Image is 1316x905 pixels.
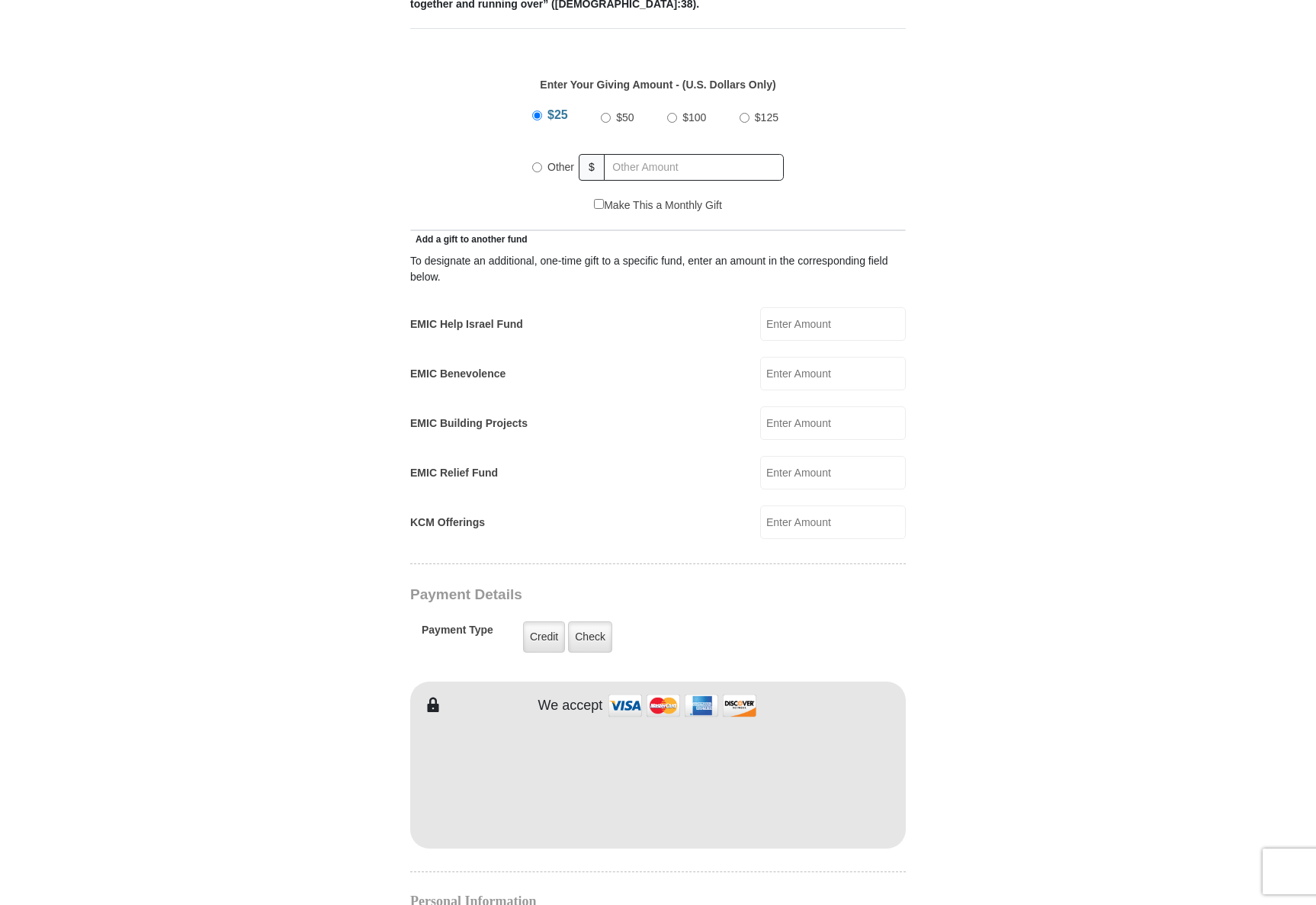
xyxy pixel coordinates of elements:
img: credit cards accepted [606,689,759,722]
input: Enter Amount [760,456,906,489]
input: Enter Amount [760,307,906,341]
span: $50 [616,111,634,124]
input: Other Amount [604,154,784,181]
div: To designate an additional, one-time gift to a specific fund, enter an amount in the correspondin... [410,253,906,285]
span: $100 [682,111,706,124]
label: Check [568,621,612,653]
span: $ [579,154,605,181]
label: EMIC Relief Fund [410,465,498,481]
label: Make This a Monthly Gift [594,197,722,213]
label: EMIC Benevolence [410,366,506,382]
span: Add a gift to another fund [410,234,528,245]
span: $25 [547,108,568,121]
h3: Payment Details [410,586,799,604]
h5: Payment Type [422,624,493,644]
span: Other [547,161,574,173]
label: EMIC Building Projects [410,416,528,432]
label: KCM Offerings [410,515,485,531]
input: Enter Amount [760,505,906,539]
label: Credit [523,621,565,653]
input: Enter Amount [760,357,906,390]
span: $125 [755,111,778,124]
strong: Enter Your Giving Amount - (U.S. Dollars Only) [540,79,775,91]
h4: We accept [538,698,603,714]
input: Make This a Monthly Gift [594,199,604,209]
label: EMIC Help Israel Fund [410,316,523,332]
input: Enter Amount [760,406,906,440]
